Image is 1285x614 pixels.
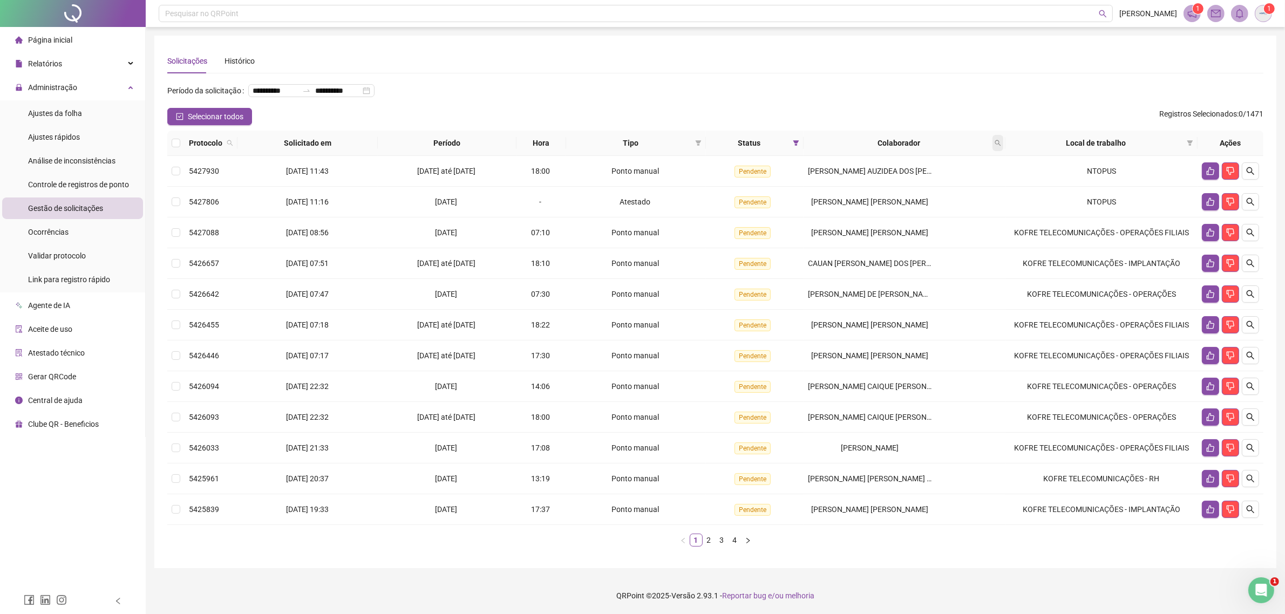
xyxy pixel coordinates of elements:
[1119,8,1177,19] span: [PERSON_NAME]
[716,534,728,546] a: 3
[1206,197,1215,206] span: like
[729,534,741,546] a: 4
[286,351,329,360] span: [DATE] 07:17
[992,135,1003,151] span: search
[1206,167,1215,175] span: like
[237,131,378,156] th: Solicitado em
[417,167,475,175] span: [DATE] até [DATE]
[1010,137,1182,149] span: Local de trabalho
[40,595,51,605] span: linkedin
[570,137,691,149] span: Tipo
[56,595,67,605] span: instagram
[620,197,651,206] span: Atestado
[1246,413,1255,421] span: search
[28,396,83,405] span: Central de ajuda
[1226,197,1235,206] span: dislike
[1226,413,1235,421] span: dislike
[611,382,659,391] span: Ponto manual
[286,474,329,483] span: [DATE] 20:37
[435,474,457,483] span: [DATE]
[531,474,550,483] span: 13:19
[286,228,329,237] span: [DATE] 08:56
[167,108,252,125] button: Selecionar todos
[188,111,243,122] span: Selecionar todos
[811,320,928,329] span: [PERSON_NAME] [PERSON_NAME]
[735,258,771,270] span: Pendente
[1005,494,1198,525] td: KOFRE TELECOMUNICAÇÕES - IMPLANTAÇÃO
[189,228,219,237] span: 5427088
[680,537,686,544] span: left
[1005,310,1198,340] td: KOFRE TELECOMUNICAÇÕES - OPERAÇÕES FILIAIS
[1206,505,1215,514] span: like
[28,420,99,428] span: Clube QR - Beneficios
[791,135,801,151] span: filter
[716,534,729,547] li: 3
[1005,156,1198,187] td: NTOPUS
[611,351,659,360] span: Ponto manual
[1206,228,1215,237] span: like
[811,228,928,237] span: [PERSON_NAME] [PERSON_NAME]
[1185,135,1195,151] span: filter
[189,137,222,149] span: Protocolo
[225,55,255,67] div: Histórico
[189,505,219,514] span: 5425839
[378,131,516,156] th: Período
[735,442,771,454] span: Pendente
[1248,577,1274,603] iframe: Intercom live chat
[808,290,936,298] span: [PERSON_NAME] DE [PERSON_NAME]
[811,351,928,360] span: [PERSON_NAME] [PERSON_NAME]
[1226,351,1235,360] span: dislike
[1226,444,1235,452] span: dislike
[435,505,457,514] span: [DATE]
[28,228,69,236] span: Ocorrências
[435,197,457,206] span: [DATE]
[286,444,329,452] span: [DATE] 21:33
[167,55,207,67] div: Solicitações
[15,36,23,44] span: home
[189,351,219,360] span: 5426446
[28,204,103,213] span: Gestão de solicitações
[1005,433,1198,463] td: KOFRE TELECOMUNICAÇÕES - OPERAÇÕES FILIAIS
[28,59,62,68] span: Relatórios
[1235,9,1245,18] span: bell
[28,349,85,357] span: Atestado técnico
[435,382,457,391] span: [DATE]
[189,382,219,391] span: 5426094
[811,505,928,514] span: [PERSON_NAME] [PERSON_NAME]
[189,197,219,206] span: 5427806
[1226,505,1235,514] span: dislike
[15,397,23,404] span: info-circle
[677,534,690,547] button: left
[611,505,659,514] span: Ponto manual
[671,591,695,600] span: Versão
[703,534,716,547] li: 2
[417,351,475,360] span: [DATE] até [DATE]
[15,60,23,67] span: file
[189,290,219,298] span: 5426642
[15,420,23,428] span: gift
[1099,10,1107,18] span: search
[1005,402,1198,433] td: KOFRE TELECOMUNICAÇÕES - OPERAÇÕES
[417,413,475,421] span: [DATE] até [DATE]
[995,140,1001,146] span: search
[1226,320,1235,329] span: dislike
[24,595,35,605] span: facebook
[189,320,219,329] span: 5426455
[28,156,115,165] span: Análise de inconsistências
[1255,5,1272,22] img: 79439
[286,259,329,268] span: [DATE] 07:51
[1246,259,1255,268] span: search
[225,135,235,151] span: search
[28,109,82,118] span: Ajustes da folha
[302,86,311,95] span: to
[1202,137,1259,149] div: Ações
[1206,444,1215,452] span: like
[539,197,541,206] span: -
[808,167,973,175] span: [PERSON_NAME] AUZIDEA DOS [PERSON_NAME]
[286,167,329,175] span: [DATE] 11:43
[722,591,814,600] span: Reportar bug e/ou melhoria
[435,444,457,452] span: [DATE]
[531,351,550,360] span: 17:30
[531,259,550,268] span: 18:10
[1005,187,1198,217] td: NTOPUS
